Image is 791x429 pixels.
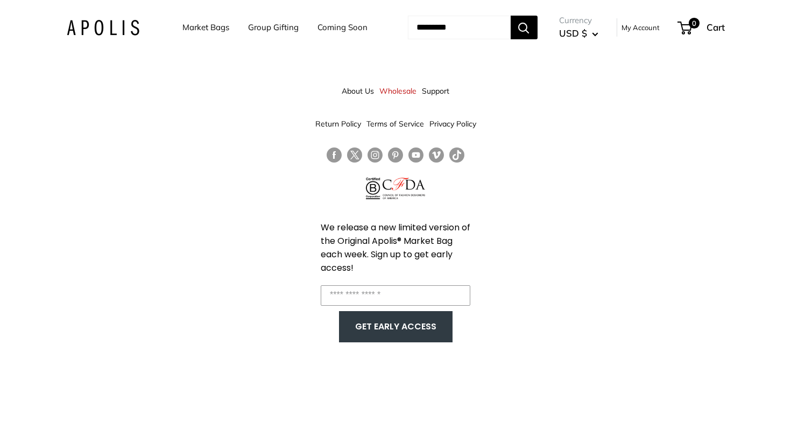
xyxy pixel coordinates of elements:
[347,147,362,167] a: Follow us on Twitter
[366,178,380,199] img: Certified B Corporation
[429,114,476,133] a: Privacy Policy
[559,27,587,39] span: USD $
[350,317,442,337] button: GET EARLY ACCESS
[422,81,449,101] a: Support
[321,221,470,274] span: We release a new limited version of the Original Apolis® Market Bag each week. Sign up to get ear...
[621,21,660,34] a: My Account
[559,25,598,42] button: USD $
[379,81,416,101] a: Wholesale
[511,16,538,39] button: Search
[408,16,511,39] input: Search...
[182,20,229,35] a: Market Bags
[67,20,139,36] img: Apolis
[383,178,425,199] img: Council of Fashion Designers of America Member
[327,147,342,163] a: Follow us on Facebook
[679,19,725,36] a: 0 Cart
[368,147,383,163] a: Follow us on Instagram
[388,147,403,163] a: Follow us on Pinterest
[707,22,725,33] span: Cart
[408,147,423,163] a: Follow us on YouTube
[559,13,598,28] span: Currency
[315,114,361,133] a: Return Policy
[366,114,424,133] a: Terms of Service
[342,81,374,101] a: About Us
[688,18,699,29] span: 0
[449,147,464,163] a: Follow us on Tumblr
[429,147,444,163] a: Follow us on Vimeo
[321,285,470,306] input: Enter your email
[248,20,299,35] a: Group Gifting
[317,20,368,35] a: Coming Soon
